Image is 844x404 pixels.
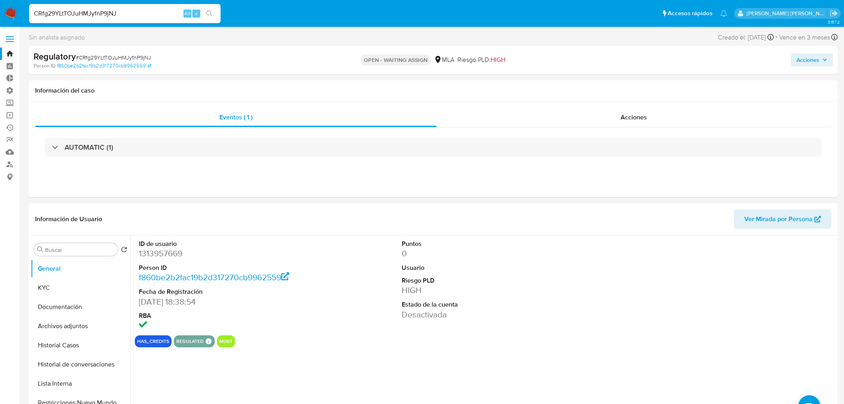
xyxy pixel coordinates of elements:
[734,210,831,229] button: Ver Mirada por Persona
[35,87,831,95] h1: Información del caso
[718,32,774,43] div: Creado el: [DATE]
[797,53,819,66] span: Acciones
[402,285,569,296] dd: HIGH
[457,55,505,64] span: Riesgo PLD:
[830,9,838,18] a: Salir
[361,54,431,65] p: OPEN - WAITING ASSIGN
[779,33,830,42] span: Vence en 3 meses
[121,246,127,255] button: Volver al orden por defecto
[31,317,130,336] button: Archivos adjuntos
[35,215,102,223] h1: Información de Usuario
[195,10,197,17] span: s
[402,300,569,309] dt: Estado de la cuenta
[139,296,306,307] dd: [DATE] 18:38:54
[775,32,777,43] span: -
[219,340,233,343] button: most
[402,263,569,272] dt: Usuario
[29,33,85,42] span: Sin analista asignado
[139,287,306,296] dt: Fecha de Registración
[434,55,454,64] div: MLA
[31,336,130,355] button: Historial Casos
[747,10,827,17] p: roberto.munoz@mercadolibre.com
[34,62,55,69] b: Person ID
[201,8,217,19] button: search-icon
[621,113,647,122] span: Acciones
[31,355,130,374] button: Historial de conversaciones
[139,263,306,272] dt: Person ID
[76,53,151,61] span: # CRfg29YLtTOJuHMJyfnP9jNJ
[402,240,569,248] dt: Puntos
[791,53,833,66] button: Acciones
[137,340,169,343] button: has_credits
[37,246,43,253] button: Buscar
[31,374,130,393] button: Lista Interna
[29,8,221,19] input: Buscar usuario o caso...
[34,50,76,63] b: Regulatory
[720,10,727,17] a: Notificaciones
[45,138,822,156] div: AUTOMATIC (1)
[176,340,204,343] button: regulated
[31,278,130,297] button: KYC
[668,9,712,18] span: Accesos rápidos
[744,210,812,229] span: Ver Mirada por Persona
[402,248,569,259] dd: 0
[402,309,569,320] dd: Desactivada
[139,240,306,248] dt: ID de usuario
[31,259,130,278] button: General
[139,271,290,283] a: f860be2b2fac19b2d317270cb9962559
[57,62,151,69] a: f860be2b2fac19b2d317270cb9962559
[45,246,114,253] input: Buscar
[402,276,569,285] dt: Riesgo PLD
[139,311,306,320] dt: RBA
[139,248,306,259] dd: 1313957669
[31,297,130,317] button: Documentación
[219,113,252,122] span: Eventos ( 1 )
[184,10,191,17] span: Alt
[65,143,113,152] h3: AUTOMATIC (1)
[491,55,505,64] span: HIGH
